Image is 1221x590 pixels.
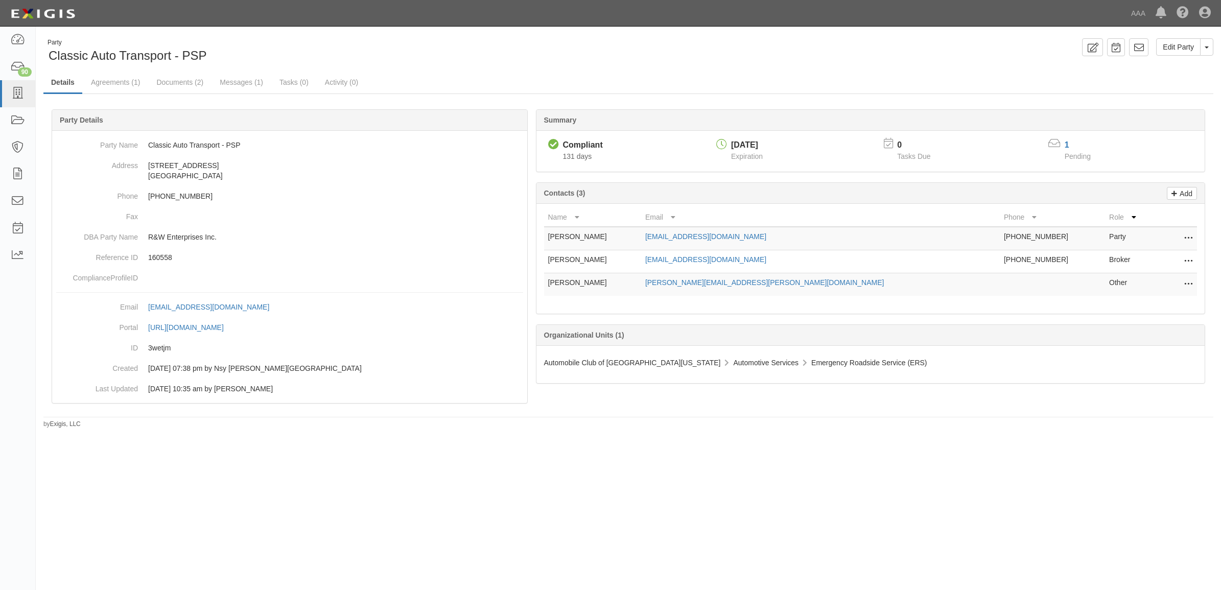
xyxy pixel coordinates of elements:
[1105,250,1156,273] td: Broker
[148,303,280,311] a: [EMAIL_ADDRESS][DOMAIN_NAME]
[645,232,766,241] a: [EMAIL_ADDRESS][DOMAIN_NAME]
[43,38,621,64] div: Classic Auto Transport - PSP
[56,297,138,312] dt: Email
[56,206,138,222] dt: Fax
[1000,227,1105,250] td: [PHONE_NUMBER]
[1126,3,1150,23] a: AAA
[56,379,523,399] dd: 06/10/2025 10:35 am by Benjamin Tully
[544,331,624,339] b: Organizational Units (1)
[49,49,206,62] span: Classic Auto Transport - PSP
[733,359,799,367] span: Automotive Services
[1065,140,1069,149] a: 1
[563,139,603,151] div: Compliant
[56,379,138,394] dt: Last Updated
[897,152,930,160] span: Tasks Due
[1167,187,1197,200] a: Add
[1000,250,1105,273] td: [PHONE_NUMBER]
[56,317,138,333] dt: Portal
[1000,208,1105,227] th: Phone
[56,358,138,373] dt: Created
[645,278,884,287] a: [PERSON_NAME][EMAIL_ADDRESS][PERSON_NAME][DOMAIN_NAME]
[1105,227,1156,250] td: Party
[148,302,269,312] div: [EMAIL_ADDRESS][DOMAIN_NAME]
[641,208,1000,227] th: Email
[43,420,81,429] small: by
[544,250,641,273] td: [PERSON_NAME]
[1105,273,1156,296] td: Other
[645,255,766,264] a: [EMAIL_ADDRESS][DOMAIN_NAME]
[148,252,523,263] p: 160558
[1065,152,1091,160] span: Pending
[8,5,78,23] img: logo-5460c22ac91f19d4615b14bd174203de0afe785f0fc80cf4dbbc73dc1793850b.png
[544,359,721,367] span: Automobile Club of [GEOGRAPHIC_DATA][US_STATE]
[48,38,206,47] div: Party
[212,72,271,92] a: Messages (1)
[56,186,138,201] dt: Phone
[56,135,138,150] dt: Party Name
[544,227,641,250] td: [PERSON_NAME]
[1156,38,1201,56] a: Edit Party
[56,155,138,171] dt: Address
[897,139,943,151] p: 0
[56,268,138,283] dt: ComplianceProfileID
[56,338,138,353] dt: ID
[1105,208,1156,227] th: Role
[56,155,523,186] dd: [STREET_ADDRESS] [GEOGRAPHIC_DATA]
[56,247,138,263] dt: Reference ID
[56,338,523,358] dd: 3wetjm
[548,139,559,150] i: Compliant
[811,359,927,367] span: Emergency Roadside Service (ERS)
[83,72,148,92] a: Agreements (1)
[1177,187,1192,199] p: Add
[148,323,235,332] a: [URL][DOMAIN_NAME]
[50,420,81,428] a: Exigis, LLC
[272,72,316,92] a: Tasks (0)
[563,152,592,160] span: Since 06/06/2025
[56,186,523,206] dd: [PHONE_NUMBER]
[317,72,366,92] a: Activity (0)
[18,67,32,77] div: 90
[544,116,577,124] b: Summary
[148,232,523,242] p: R&W Enterprises Inc.
[1177,7,1189,19] i: Help Center - Complianz
[56,358,523,379] dd: 05/30/2025 07:38 pm by Nsy Archibong-Usoro
[544,273,641,296] td: [PERSON_NAME]
[731,152,763,160] span: Expiration
[43,72,82,94] a: Details
[544,208,641,227] th: Name
[731,139,763,151] div: [DATE]
[149,72,211,92] a: Documents (2)
[56,227,138,242] dt: DBA Party Name
[544,189,585,197] b: Contacts (3)
[60,116,103,124] b: Party Details
[56,135,523,155] dd: Classic Auto Transport - PSP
